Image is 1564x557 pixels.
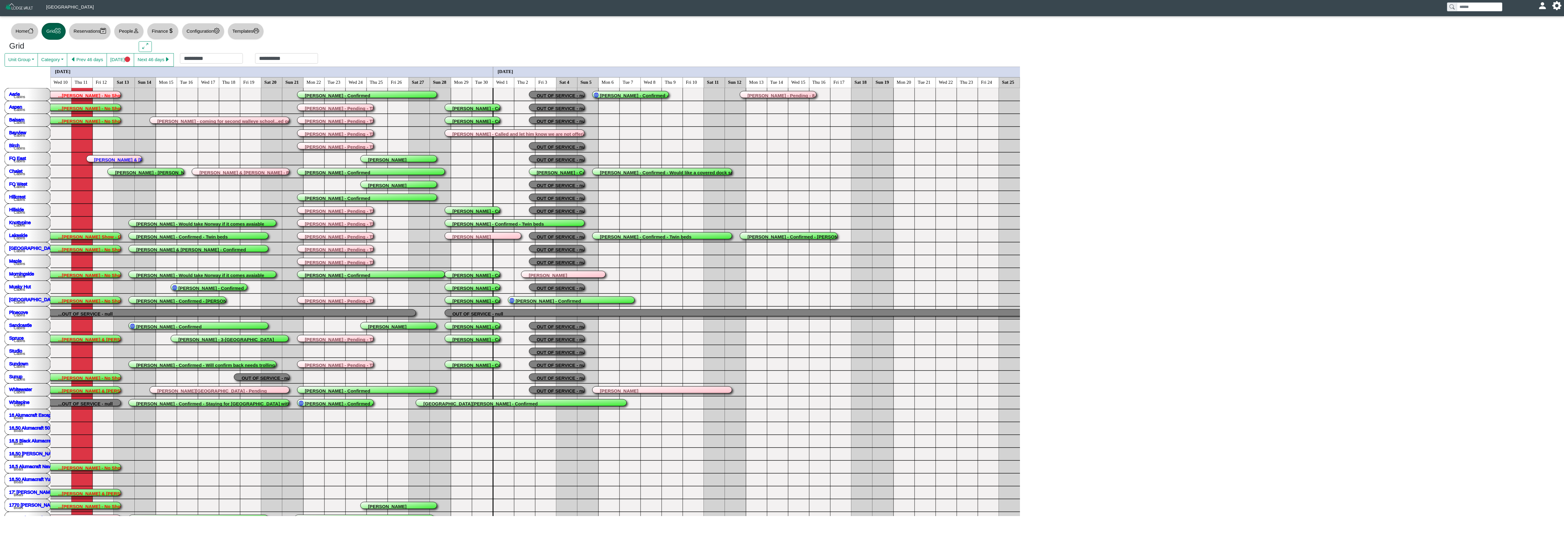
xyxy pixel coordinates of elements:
svg: arrows angle expand [142,43,148,49]
button: Homehouse [11,23,38,40]
text: Cabins [14,197,25,201]
button: Financecurrency dollar [147,23,179,40]
input: Check out [255,53,318,64]
text: Cabins [14,133,25,137]
a: Bayview [9,130,26,135]
svg: calendar2 check [100,28,106,34]
text: Cabins [14,313,25,317]
text: Cabins [14,210,25,214]
input: Check in [180,53,243,64]
text: Cabins [14,236,25,240]
a: [GEOGRAPHIC_DATA] [9,245,57,250]
text: Cabins [14,94,25,99]
text: Fri 12 [96,79,107,84]
text: Cabins [14,377,25,381]
a: Maple [9,258,22,263]
a: Hillcrest [9,194,26,199]
text: Sun 12 [728,79,741,84]
img: Z [5,2,34,13]
h3: Grid [9,41,130,51]
a: FQ East [9,155,26,160]
button: Gridgrid [42,23,66,40]
a: Lakeside [9,232,27,238]
text: Wed 1 [496,79,508,84]
text: Cabins [14,261,25,266]
text: Fri 24 [981,79,992,84]
a: 16.5 Alumacraft Navigator [9,463,62,469]
a: [GEOGRAPHIC_DATA] [9,297,57,302]
text: Tue 16 [180,79,193,84]
svg: person [133,28,139,34]
text: Boats [14,441,23,445]
svg: printer [253,28,259,34]
text: Wed 15 [791,79,805,84]
text: Sun 5 [580,79,591,84]
svg: person fill [1540,3,1545,8]
text: Wed 17 [201,79,215,84]
text: Fri 17 [833,79,845,84]
text: Mon 15 [159,79,173,84]
text: Thu 2 [517,79,528,84]
button: Templatesprinter [228,23,264,40]
text: Tue 7 [623,79,633,84]
text: Cabins [14,107,25,112]
a: Morningside [9,271,34,276]
button: Peopleperson [114,23,144,40]
text: Cabins [14,390,25,394]
text: Thu 23 [960,79,973,84]
text: Tue 30 [475,79,488,84]
text: Mon 6 [601,79,614,84]
text: Tue 21 [918,79,930,84]
text: Boats [14,492,23,497]
a: Pinecove [9,309,28,315]
text: Fri 10 [686,79,697,84]
a: Balsam [9,117,24,122]
text: Cabins [14,287,25,291]
text: Cabins [14,338,25,343]
a: 17' [PERSON_NAME] Explorer w/50 H.P. Motor 1 [9,489,110,494]
button: Unit Group [5,53,38,67]
text: Cabins [14,223,25,227]
text: Cabins [14,274,25,278]
text: Tue 23 [327,79,340,84]
text: Mon 13 [749,79,763,84]
button: arrows angle expand [139,41,152,52]
text: Sat 4 [559,79,569,84]
text: Cabins [14,326,25,330]
a: 16.50 Alumacraft 50 hp SC [9,425,64,430]
a: Hillside [9,207,24,212]
button: Next 46 dayscaret right fill [134,53,174,67]
text: Cabins [14,184,25,189]
text: Sat 20 [264,79,276,84]
text: Wed 22 [939,79,953,84]
text: Cabins [14,364,25,368]
text: Cabins [14,300,25,304]
text: Cabins [14,249,25,253]
text: Thu 18 [222,79,235,84]
a: Whitepine [9,399,30,404]
text: Cabins [14,172,25,176]
a: Birch [9,142,20,148]
text: Sat 13 [117,79,129,84]
text: Boats [14,415,23,420]
a: 16.50 Alumacraft Yukon [9,476,57,481]
button: Configurationgear [182,23,225,40]
a: Sundown [9,361,28,366]
svg: house [28,28,34,34]
svg: caret right fill [164,57,170,62]
a: FQ West [9,181,27,186]
a: Spruce [9,335,24,340]
a: 16.50 [PERSON_NAME] Rebel [9,451,73,456]
button: [DATE]circle fill [107,53,134,67]
svg: gear fill [1555,3,1559,8]
text: [DATE] [55,69,71,74]
text: Fri 26 [391,79,402,84]
svg: circle fill [125,57,130,62]
text: Boats [14,428,23,433]
text: Boats [14,467,23,471]
text: Mon 29 [454,79,468,84]
text: Mon 22 [306,79,321,84]
text: Thu 16 [812,79,825,84]
text: Fri 3 [538,79,547,84]
text: Thu 9 [665,79,675,84]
